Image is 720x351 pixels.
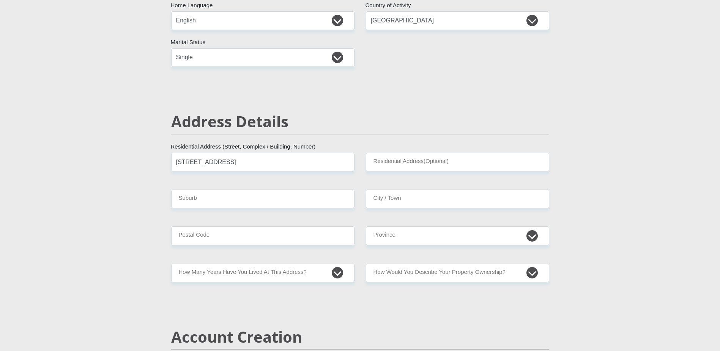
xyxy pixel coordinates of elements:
input: Suburb [171,190,354,208]
input: Valid residential address [171,153,354,171]
select: Please Select a Province [366,226,549,245]
select: Please select a value [171,264,354,282]
input: City [366,190,549,208]
input: Address line 2 (Optional) [366,153,549,171]
input: Postal Code [171,226,354,245]
select: Please select a value [366,264,549,282]
h2: Account Creation [171,328,549,346]
h2: Address Details [171,112,549,131]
